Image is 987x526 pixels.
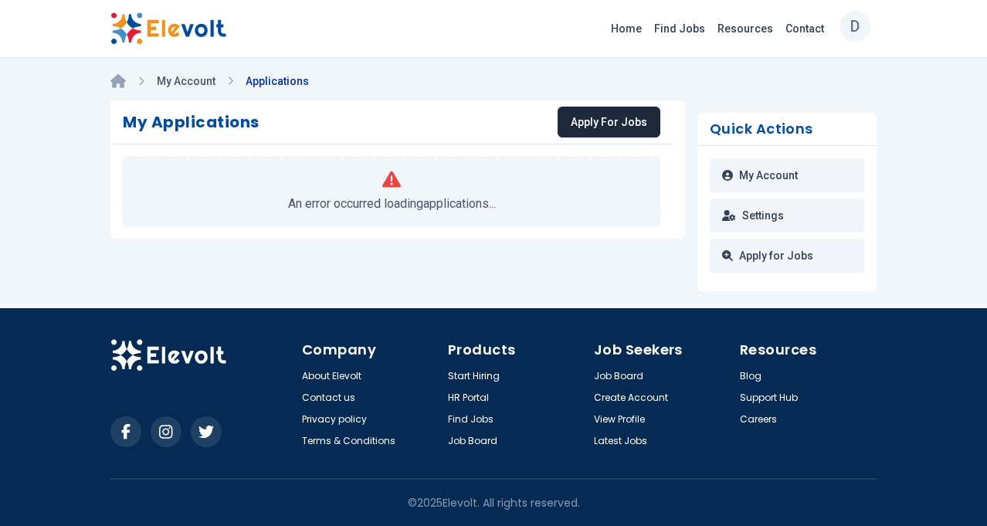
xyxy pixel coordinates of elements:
[302,370,361,382] a: About Elevolt
[740,413,777,426] a: Careers
[110,12,226,45] img: Elevolt
[740,392,798,404] a: Support Hub
[302,413,367,426] a: Privacy policy
[850,7,860,46] p: d
[302,392,355,404] a: Contact us
[710,158,864,192] a: My Account
[448,392,489,404] a: HR Portal
[408,495,580,511] p: © 2025 Elevolt. All rights reserved.
[605,16,648,41] a: Home
[710,122,864,136] h3: Quick Actions
[710,199,864,232] a: Settings
[448,339,585,361] h4: Products
[246,75,309,87] a: Applications
[711,16,779,41] a: Resources
[740,339,877,361] h4: Resources
[648,16,711,41] a: Find Jobs
[302,435,395,447] a: Terms & Conditions
[558,107,660,137] a: Apply For Jobs
[448,413,493,426] a: Find Jobs
[740,370,761,382] a: Blog
[594,435,647,447] a: Latest Jobs
[594,370,643,382] a: Job Board
[910,452,987,526] iframe: Chat Widget
[839,11,870,42] button: d
[110,339,226,372] img: Elevolt
[594,392,668,404] a: Create Account
[448,435,497,447] a: Job Board
[288,195,496,213] p: An error occurred loading applications ...
[710,239,864,273] a: Apply for Jobs
[157,75,215,87] a: My Account
[594,413,645,426] a: View Profile
[448,370,500,382] a: Start Hiring
[123,111,259,133] h2: My Applications
[779,16,830,41] a: Contact
[594,339,731,361] h4: Job Seekers
[302,339,439,361] h4: Company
